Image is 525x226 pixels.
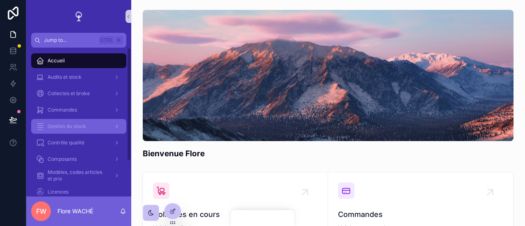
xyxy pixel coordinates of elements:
p: Flore WACHÉ [57,207,93,215]
span: Collectes en cours [153,209,318,220]
h1: Bienvenue Flore [143,148,205,159]
img: App logo [72,10,85,23]
span: Commandes [338,209,503,220]
span: Audits et stock [48,74,82,80]
a: Composants [31,152,126,167]
span: Commandes [48,107,77,113]
a: Collectes et broke [31,86,126,101]
a: Licences [31,185,126,199]
button: Jump to...CtrlK [31,33,126,48]
span: Ctrl [99,36,114,44]
span: Collectes et broke [48,90,90,97]
span: Gestion du stock [48,123,86,130]
a: Accueil [31,53,126,68]
a: Contrôle qualité [31,135,126,150]
a: Modèles, codes articles et prix [31,168,126,183]
a: Commandes [31,103,126,117]
span: FW [36,206,46,216]
span: Accueil [48,57,65,64]
span: Contrôle qualité [48,139,84,146]
span: Modèles, codes articles et prix [48,169,107,182]
span: Jump to... [44,37,96,43]
a: Gestion du stock [31,119,126,134]
div: scrollable content [26,48,131,196]
span: K [116,37,122,43]
span: Licences [48,189,68,195]
span: Composants [48,156,77,162]
a: Audits et stock [31,70,126,84]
